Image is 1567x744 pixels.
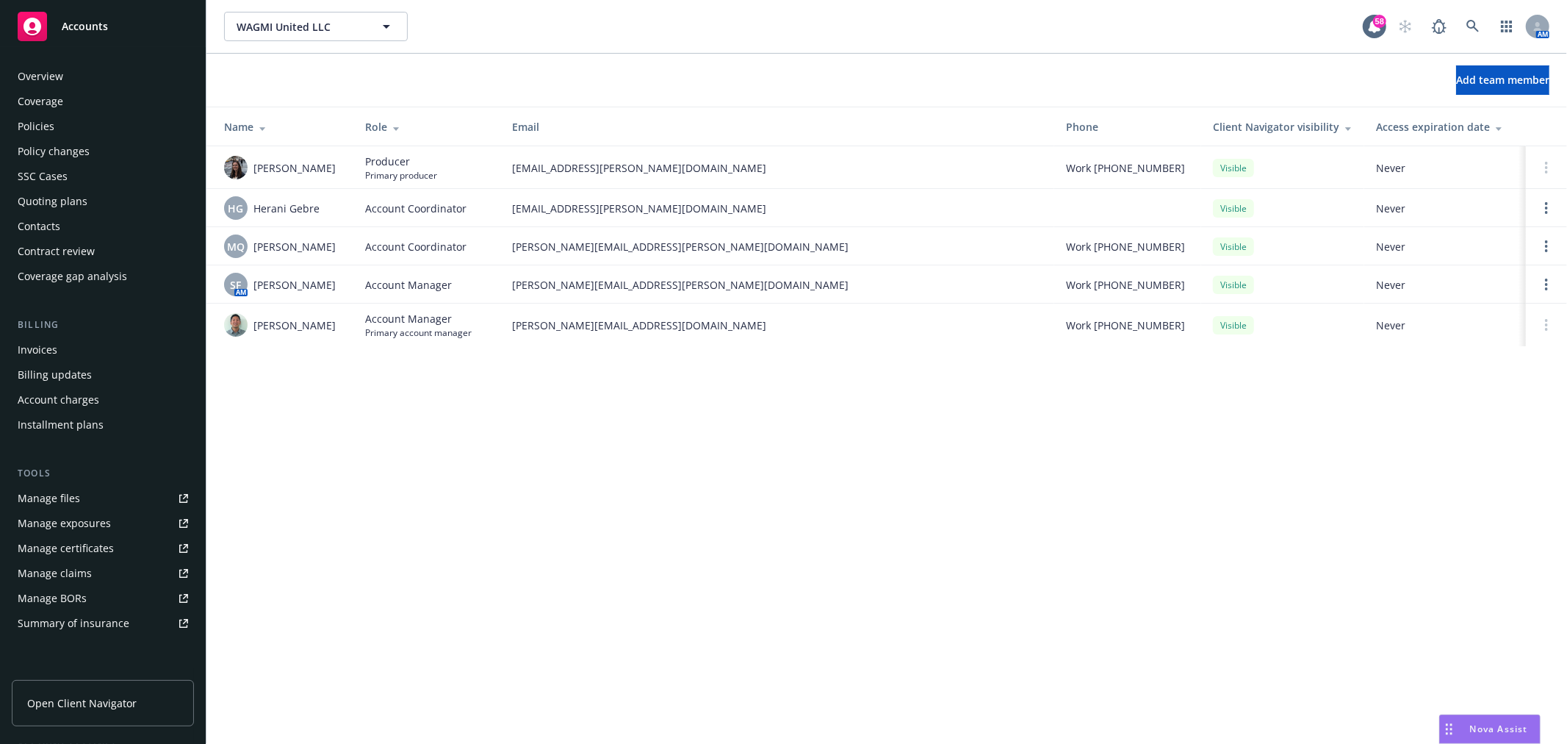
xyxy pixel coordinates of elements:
div: Tools [12,466,194,481]
a: Summary of insurance [12,612,194,635]
div: Quoting plans [18,190,87,213]
a: SSC Cases [12,165,194,188]
a: Open options [1538,199,1555,217]
span: Never [1376,160,1514,176]
div: Client Navigator visibility [1213,119,1352,135]
a: Overview [12,65,194,88]
div: Policies [18,115,54,138]
a: Account charges [12,388,194,412]
span: Account Coordinator [365,201,467,216]
div: Coverage gap analysis [18,265,127,288]
span: Herani Gebre [253,201,320,216]
div: Installment plans [18,413,104,437]
span: Account Coordinator [365,239,467,254]
a: Open options [1538,237,1555,255]
span: Never [1376,277,1514,293]
span: Work [PHONE_NUMBER] [1066,318,1185,333]
span: Producer [365,154,437,169]
span: Nova Assist [1470,723,1528,735]
span: MQ [227,239,245,254]
a: Coverage gap analysis [12,265,194,288]
span: Never [1376,239,1514,254]
div: Visible [1213,159,1254,177]
div: Billing updates [18,363,92,387]
span: Work [PHONE_NUMBER] [1066,277,1185,293]
span: [PERSON_NAME][EMAIL_ADDRESS][DOMAIN_NAME] [512,318,1042,333]
img: photo [224,313,248,337]
span: SF [231,277,242,293]
span: Work [PHONE_NUMBER] [1066,239,1185,254]
div: Account charges [18,388,99,412]
span: Account Manager [365,311,472,326]
span: Work [PHONE_NUMBER] [1066,160,1185,176]
span: [EMAIL_ADDRESS][PERSON_NAME][DOMAIN_NAME] [512,201,1042,216]
div: Manage exposures [18,512,111,535]
div: Phone [1066,119,1189,135]
a: Manage certificates [12,537,194,560]
div: Visible [1213,237,1254,256]
span: [PERSON_NAME][EMAIL_ADDRESS][PERSON_NAME][DOMAIN_NAME] [512,277,1042,293]
div: Contract review [18,240,95,263]
div: Invoices [18,338,57,362]
div: Visible [1213,276,1254,294]
span: [EMAIL_ADDRESS][PERSON_NAME][DOMAIN_NAME] [512,160,1042,176]
img: photo [224,156,248,179]
a: Search [1458,12,1488,41]
span: Open Client Navigator [27,695,137,711]
span: Account Manager [365,277,452,293]
div: Email [512,119,1042,135]
span: WAGMI United LLC [237,19,364,35]
a: Billing updates [12,363,194,387]
div: Manage BORs [18,587,87,610]
a: Accounts [12,6,194,47]
div: Access expiration date [1376,119,1514,135]
button: WAGMI United LLC [224,12,408,41]
div: Name [224,119,342,135]
a: Coverage [12,90,194,113]
div: Visible [1213,316,1254,335]
span: Accounts [62,21,108,32]
div: Role [365,119,489,135]
span: [PERSON_NAME] [253,160,336,176]
a: Policies [12,115,194,138]
button: Nova Assist [1439,715,1541,744]
span: Never [1376,201,1514,216]
div: Summary of insurance [18,612,129,635]
div: Visible [1213,199,1254,218]
div: Contacts [18,215,60,238]
div: Coverage [18,90,63,113]
div: Analytics hub [12,665,194,679]
div: SSC Cases [18,165,68,188]
a: Contacts [12,215,194,238]
a: Open options [1538,276,1555,293]
div: 58 [1373,15,1386,28]
div: Manage claims [18,562,92,585]
span: Never [1376,318,1514,333]
span: [PERSON_NAME] [253,277,336,293]
span: HG [228,201,244,216]
a: Contract review [12,240,194,263]
span: Add team member [1456,73,1549,87]
span: Primary account manager [365,326,472,339]
a: Installment plans [12,413,194,437]
a: Quoting plans [12,190,194,213]
a: Manage claims [12,562,194,585]
a: Report a Bug [1424,12,1454,41]
span: [PERSON_NAME][EMAIL_ADDRESS][PERSON_NAME][DOMAIN_NAME] [512,239,1042,254]
span: [PERSON_NAME] [253,318,336,333]
span: Primary producer [365,169,437,182]
div: Manage files [18,487,80,510]
span: [PERSON_NAME] [253,239,336,254]
div: Drag to move [1440,715,1458,743]
div: Policy changes [18,140,90,163]
a: Switch app [1492,12,1521,41]
a: Manage BORs [12,587,194,610]
a: Invoices [12,338,194,362]
a: Policy changes [12,140,194,163]
a: Manage files [12,487,194,510]
a: Start snowing [1391,12,1420,41]
div: Billing [12,318,194,332]
a: Manage exposures [12,512,194,535]
div: Overview [18,65,63,88]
